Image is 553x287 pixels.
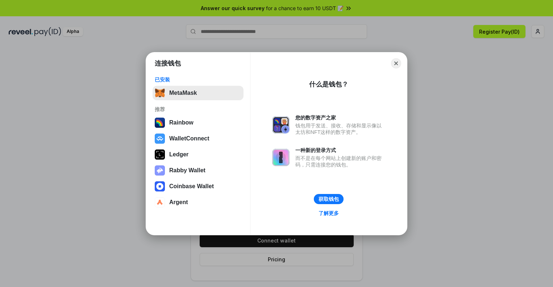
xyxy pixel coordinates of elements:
button: Ledger [153,147,244,162]
div: Coinbase Wallet [169,183,214,190]
div: Argent [169,199,188,206]
button: WalletConnect [153,131,244,146]
button: Coinbase Wallet [153,179,244,194]
button: 获取钱包 [314,194,344,204]
button: Rainbow [153,115,244,130]
h1: 连接钱包 [155,59,181,68]
div: WalletConnect [169,135,209,142]
img: svg+xml,%3Csvg%20xmlns%3D%22http%3A%2F%2Fwww.w3.org%2F2000%2Fsvg%22%20fill%3D%22none%22%20viewBox... [155,165,165,176]
button: Rabby Wallet [153,163,244,178]
img: svg+xml,%3Csvg%20width%3D%22120%22%20height%3D%22120%22%20viewBox%3D%220%200%20120%20120%22%20fil... [155,118,165,128]
img: svg+xml,%3Csvg%20xmlns%3D%22http%3A%2F%2Fwww.w3.org%2F2000%2Fsvg%22%20fill%3D%22none%22%20viewBox... [272,116,290,134]
img: svg+xml,%3Csvg%20fill%3D%22none%22%20height%3D%2233%22%20viewBox%3D%220%200%2035%2033%22%20width%... [155,88,165,98]
div: MetaMask [169,90,197,96]
div: 什么是钱包？ [309,80,348,89]
div: Rainbow [169,119,194,126]
button: Argent [153,195,244,210]
div: 您的数字资产之家 [295,114,385,121]
div: 钱包用于发送、接收、存储和显示像以太坊和NFT这样的数字资产。 [295,122,385,135]
img: svg+xml,%3Csvg%20width%3D%2228%22%20height%3D%2228%22%20viewBox%3D%220%200%2028%2028%22%20fill%3D... [155,134,165,144]
img: svg+xml,%3Csvg%20width%3D%2228%22%20height%3D%2228%22%20viewBox%3D%220%200%2028%2028%22%20fill%3D... [155,197,165,207]
img: svg+xml,%3Csvg%20xmlns%3D%22http%3A%2F%2Fwww.w3.org%2F2000%2Fsvg%22%20width%3D%2228%22%20height%3... [155,149,165,160]
div: 推荐 [155,106,241,113]
div: 而不是在每个网站上创建新的账户和密码，只需连接您的钱包。 [295,155,385,168]
div: 已安装 [155,76,241,83]
div: 获取钱包 [319,196,339,202]
div: Ledger [169,151,188,158]
button: MetaMask [153,86,244,100]
div: Rabby Wallet [169,167,205,174]
img: svg+xml,%3Csvg%20xmlns%3D%22http%3A%2F%2Fwww.w3.org%2F2000%2Fsvg%22%20fill%3D%22none%22%20viewBox... [272,149,290,166]
div: 了解更多 [319,210,339,216]
a: 了解更多 [314,208,343,218]
div: 一种新的登录方式 [295,147,385,153]
button: Close [391,58,401,68]
img: svg+xml,%3Csvg%20width%3D%2228%22%20height%3D%2228%22%20viewBox%3D%220%200%2028%2028%22%20fill%3D... [155,181,165,191]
